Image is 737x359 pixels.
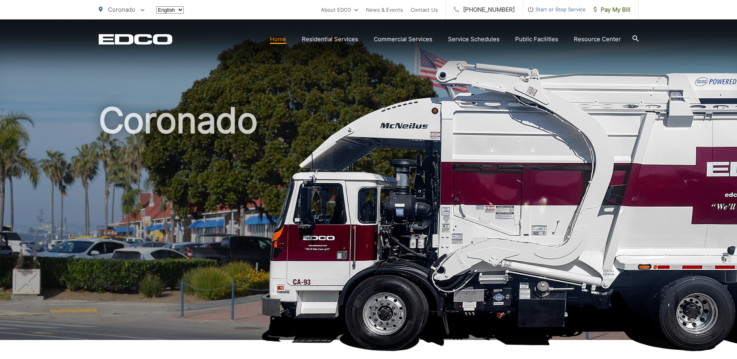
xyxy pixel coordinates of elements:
a: About EDCO [321,5,358,14]
a: Commercial Services [374,35,432,44]
a: EDCD logo. Return to the homepage. [99,34,172,45]
a: Resource Center [574,35,621,44]
span: Coronado [108,6,135,13]
a: News & Events [366,5,403,14]
a: Contact Us [411,5,438,14]
a: Service Schedules [448,35,500,44]
span: Pay My Bill [594,5,631,14]
a: Residential Services [302,35,358,44]
select: Select a language [156,6,184,14]
a: Public Facilities [515,35,558,44]
a: Home [270,35,286,44]
h1: Coronado [99,101,639,347]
